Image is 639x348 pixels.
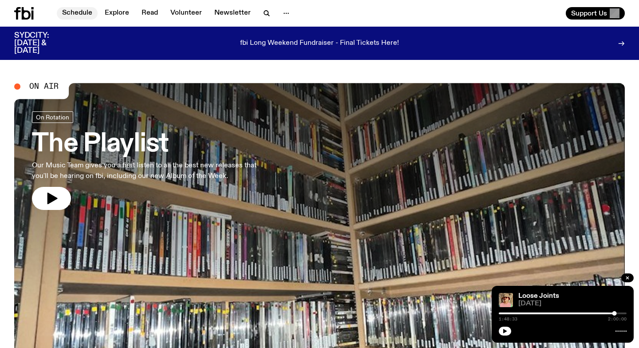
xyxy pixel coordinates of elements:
span: 2:00:00 [608,317,627,321]
span: 1:48:33 [499,317,517,321]
a: Volunteer [165,7,207,20]
a: Explore [99,7,134,20]
a: Read [136,7,163,20]
span: On Rotation [36,114,69,121]
a: Schedule [57,7,98,20]
img: Tyson stands in front of a paperbark tree wearing orange sunglasses, a suede bucket hat and a pin... [499,293,513,307]
a: The PlaylistOur Music Team gives you a first listen to all the best new releases that you'll be h... [32,111,259,210]
span: On Air [29,83,59,91]
h3: SYDCITY: [DATE] & [DATE] [14,32,71,55]
a: On Rotation [32,111,73,123]
a: Loose Joints [518,293,559,300]
p: fbi Long Weekend Fundraiser - Final Tickets Here! [240,40,399,47]
span: Support Us [571,9,607,17]
h3: The Playlist [32,132,259,157]
a: Newsletter [209,7,256,20]
span: [DATE] [518,301,627,307]
p: Our Music Team gives you a first listen to all the best new releases that you'll be hearing on fb... [32,160,259,182]
button: Support Us [566,7,625,20]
